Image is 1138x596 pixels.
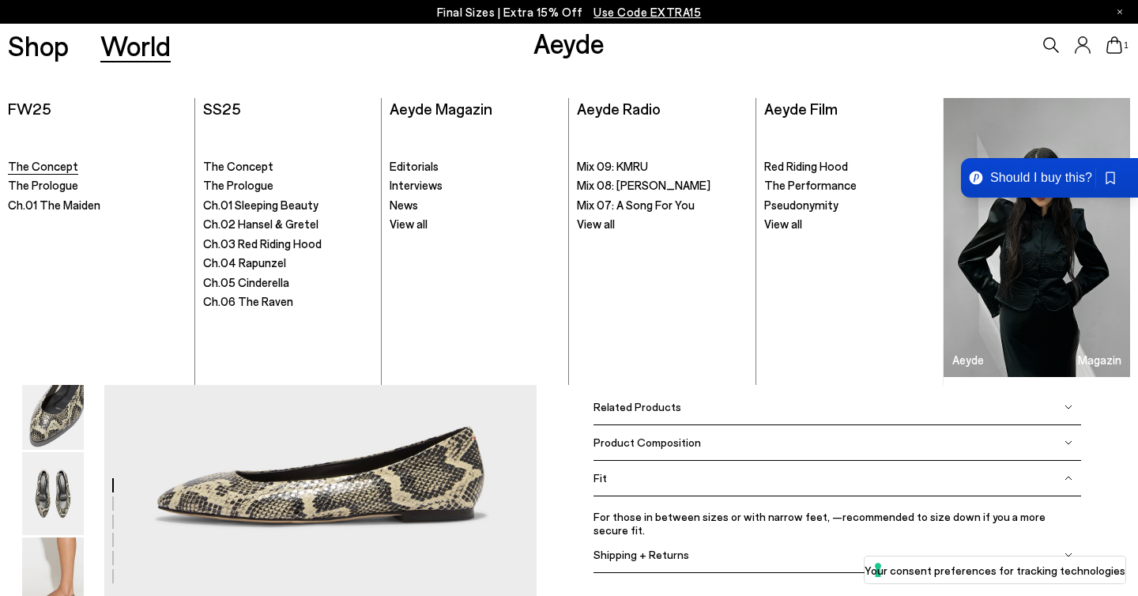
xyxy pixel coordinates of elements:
[390,198,560,213] a: News
[1065,474,1072,482] img: svg%3E
[577,198,748,213] a: Mix 07: A Song For You
[390,198,418,212] span: News
[865,562,1125,579] label: Your consent preferences for tracking technologies
[203,159,273,173] span: The Concept
[390,178,560,194] a: Interviews
[390,159,560,175] a: Editorials
[764,99,838,118] a: Aeyde Film
[764,159,936,175] a: Red Riding Hood
[944,98,1130,377] img: X-exploration-v2_1_900x.png
[764,217,936,232] a: View all
[22,367,84,450] img: Ellie Almond-Toe Flats - Image 4
[203,178,273,192] span: The Prologue
[577,217,615,231] span: View all
[1065,439,1072,447] img: svg%3E
[390,217,428,231] span: View all
[593,548,689,561] span: Shipping + Returns
[577,178,710,192] span: Mix 08: [PERSON_NAME]
[593,400,681,413] span: Related Products
[203,275,289,289] span: Ch.05 Cinderella
[203,159,374,175] a: The Concept
[22,452,84,535] img: Ellie Almond-Toe Flats - Image 5
[203,275,374,291] a: Ch.05 Cinderella
[1078,354,1121,366] h3: Magazin
[8,32,69,59] a: Shop
[577,159,648,173] span: Mix 09: KMRU
[8,198,100,212] span: Ch.01 The Maiden
[203,294,293,308] span: Ch.06 The Raven
[203,217,374,232] a: Ch.02 Hansel & Gretel
[203,198,374,213] a: Ch.01 Sleeping Beauty
[1065,403,1072,411] img: svg%3E
[764,178,857,192] span: The Performance
[593,5,701,19] span: Navigate to /collections/ss25-final-sizes
[203,99,241,118] a: SS25
[1106,36,1122,54] a: 1
[203,294,374,310] a: Ch.06 The Raven
[390,178,443,192] span: Interviews
[577,178,748,194] a: Mix 08: [PERSON_NAME]
[203,255,286,270] span: Ch.04 Rapunzel
[390,99,492,118] a: Aeyde Magazin
[764,159,848,173] span: Red Riding Hood
[577,198,695,212] span: Mix 07: A Song For You
[390,217,560,232] a: View all
[390,159,439,173] span: Editorials
[8,159,187,175] a: The Concept
[203,255,374,271] a: Ch.04 Rapunzel
[764,198,838,212] span: Pseudonymity
[8,159,78,173] span: The Concept
[203,236,322,251] span: Ch.03 Red Riding Hood
[203,236,374,252] a: Ch.03 Red Riding Hood
[952,354,984,366] h3: Aeyde
[203,217,318,231] span: Ch.02 Hansel & Gretel
[593,436,701,449] span: Product Composition
[8,198,187,213] a: Ch.01 The Maiden
[764,198,936,213] a: Pseudonymity
[100,32,171,59] a: World
[577,217,748,232] a: View all
[577,99,661,118] a: Aeyde Radio
[764,217,802,231] span: View all
[203,198,318,212] span: Ch.01 Sleeping Beauty
[764,178,936,194] a: The Performance
[593,471,607,485] span: Fit
[865,556,1125,583] button: Your consent preferences for tracking technologies
[1122,41,1130,50] span: 1
[8,178,187,194] a: The Prologue
[533,26,605,59] a: Aeyde
[944,98,1130,377] a: Aeyde Magazin
[593,496,1081,538] div: For those in between sizes or with narrow feet, —recommended to size down if you a more secure fit.
[8,178,78,192] span: The Prologue
[8,99,51,118] a: FW25
[577,159,748,175] a: Mix 09: KMRU
[437,2,702,22] p: Final Sizes | Extra 15% Off
[1065,551,1072,559] img: svg%3E
[203,178,374,194] a: The Prologue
